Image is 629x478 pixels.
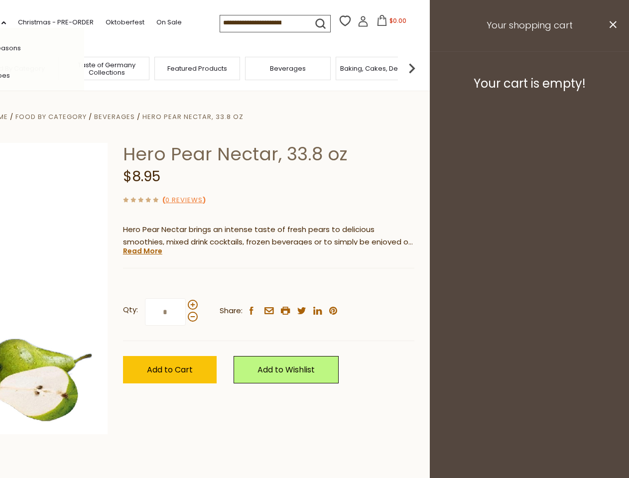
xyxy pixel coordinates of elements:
[106,17,144,28] a: Oktoberfest
[270,65,306,72] a: Beverages
[142,112,244,121] a: Hero Pear Nectar, 33.8 oz
[18,17,94,28] a: Christmas - PRE-ORDER
[123,246,162,256] a: Read More
[442,76,617,91] h3: Your cart is empty!
[371,15,413,30] button: $0.00
[123,143,414,165] h1: Hero Pear Nectar, 33.8 oz
[123,167,160,186] span: $8.95
[167,65,227,72] a: Featured Products
[145,298,186,326] input: Qty:
[123,224,414,248] p: Hero Pear Nectar brings an intense taste of fresh pears to delicious smoothies, mixed drink cockt...
[94,112,135,121] a: Beverages
[402,58,422,78] img: next arrow
[156,17,182,28] a: On Sale
[165,195,203,206] a: 0 Reviews
[67,61,146,76] a: Taste of Germany Collections
[162,195,206,205] span: ( )
[234,356,339,383] a: Add to Wishlist
[123,304,138,316] strong: Qty:
[147,364,193,375] span: Add to Cart
[220,305,243,317] span: Share:
[123,356,217,383] button: Add to Cart
[15,112,87,121] a: Food By Category
[340,65,417,72] a: Baking, Cakes, Desserts
[389,16,406,25] span: $0.00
